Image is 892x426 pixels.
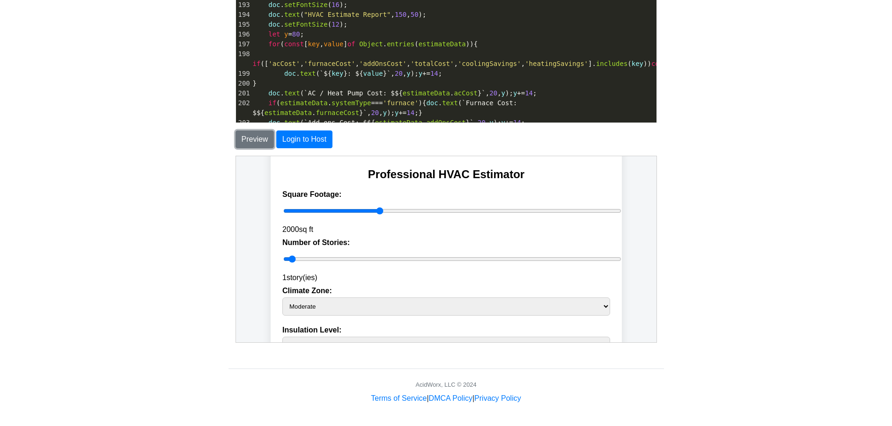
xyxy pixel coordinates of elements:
label: Square Footage: [46,34,374,43]
div: AcidWorx, LLC © 2024 [415,380,476,389]
div: 200 [236,79,251,88]
span: }` [359,109,367,116]
span: }` [383,70,391,77]
span: text [442,99,458,107]
span: . ( , , ); ; [253,70,442,77]
span: estimateData [403,89,450,97]
span: 80 [292,30,300,38]
span: acCost [454,89,478,97]
span: value [363,70,383,77]
span: includes [596,60,627,67]
span: estimateData [375,119,422,126]
div: 194 [236,10,251,20]
div: | | [371,393,521,404]
span: if [253,60,261,67]
span: y [501,89,505,97]
output: 1 [46,117,51,125]
span: . ( . , , ); ; [253,119,525,126]
div: 195 [236,20,251,29]
span: if [268,99,276,107]
span: of [347,40,355,48]
span: ; [253,30,304,38]
span: = [288,30,292,38]
span: estimateData [419,40,466,48]
span: text [300,70,316,77]
span: y [489,119,493,126]
span: systemType [332,99,371,107]
span: ( [ , ] . ( )){ [253,40,478,48]
span: estimateData [280,99,328,107]
span: doc [426,99,438,107]
span: . ( ); [253,1,347,8]
span: for [268,40,280,48]
span: continue [651,60,683,67]
span: 14 [513,119,521,126]
span: 20 [489,89,497,97]
span: `Add-ons Cost: $${ [304,119,375,126]
span: furnaceCost [316,109,359,116]
button: Preview [236,130,274,148]
span: . ( ); [253,21,347,28]
span: 14 [406,109,414,116]
div: 202 [236,98,251,108]
span: setFontSize [284,21,328,28]
output: 2000 [46,69,63,77]
span: += [422,70,430,77]
span: 20 [371,109,379,116]
span: Object [359,40,383,48]
span: addOnsCost [426,119,465,126]
span: ( . ){ . ( . , , ); ;} [253,99,521,116]
span: doc [268,89,280,97]
span: text [284,89,300,97]
span: key [632,60,643,67]
span: const [284,40,304,48]
span: += [505,119,513,126]
span: doc [268,11,280,18]
span: 16 [332,1,339,8]
a: DMCA Policy [429,394,472,402]
span: 14 [525,89,533,97]
span: 50 [411,11,419,18]
span: `AC / Heat Pump Cost: $${ [304,89,403,97]
span: y [419,70,422,77]
a: Terms of Service [371,394,427,402]
span: 150 [395,11,406,18]
button: Login to Host [276,130,332,148]
span: ([ , , , , , ]. ( )) ; [253,50,687,67]
span: . ( , , ); [253,11,427,18]
label: Climate Zone: [46,130,374,139]
div: 196 [236,29,251,39]
div: 197 [236,39,251,49]
span: . ( . , , ); ; [253,89,537,97]
span: value [324,40,343,48]
div: 203 [236,118,251,128]
span: += [517,89,525,97]
span: y [513,89,517,97]
span: 20 [395,70,403,77]
span: += [398,109,406,116]
span: `${ [320,70,332,77]
span: }` [466,119,474,126]
span: y [383,109,387,116]
div: 199 [236,69,251,79]
span: 'heatingSavings' [525,60,588,67]
span: y [284,30,288,38]
span: doc [268,1,280,8]
span: estimateData [265,109,312,116]
span: 14 [430,70,438,77]
span: key [308,40,320,48]
span: 20 [478,119,486,126]
span: 'addOnsCost' [359,60,406,67]
label: Number of Stories: [46,82,374,91]
span: setFontSize [284,1,328,8]
span: 'coolingSavings' [458,60,521,67]
span: === [371,99,383,107]
span: 'totalCost' [411,60,454,67]
span: key [332,70,343,77]
span: text [284,11,300,18]
div: 198 [236,49,251,59]
span: doc [268,21,280,28]
span: text [284,119,300,126]
span: }` [478,89,486,97]
span: } [253,79,257,87]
